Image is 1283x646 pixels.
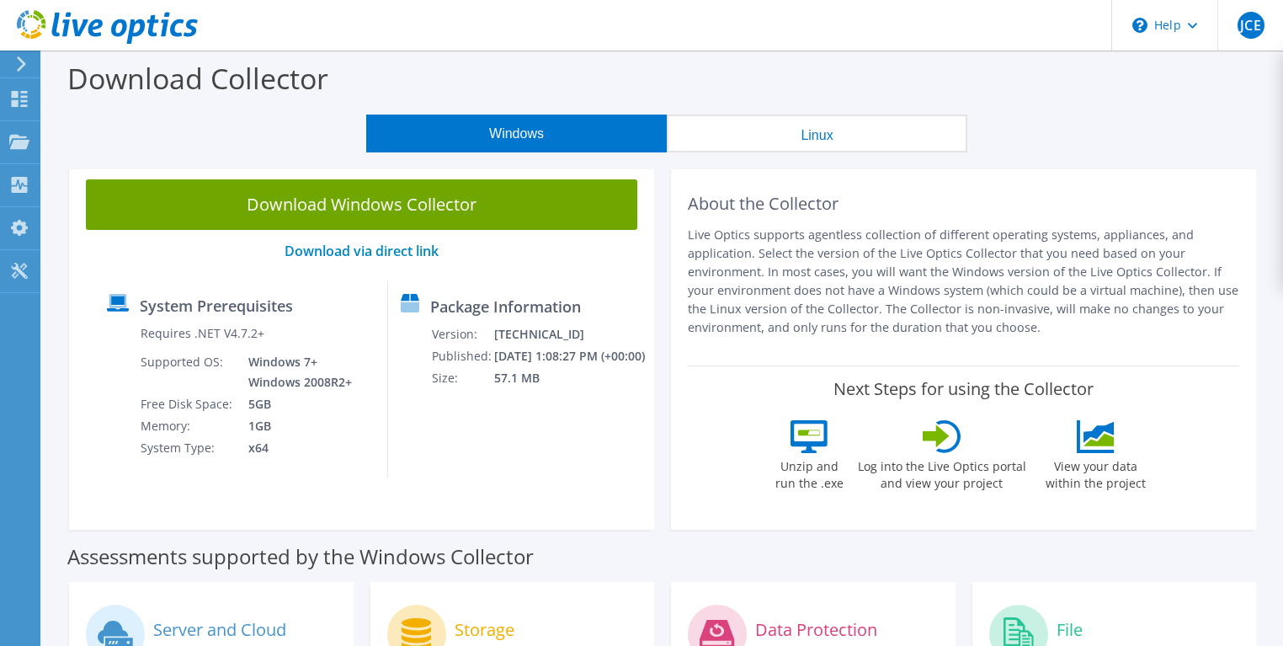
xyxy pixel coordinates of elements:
[86,179,637,230] a: Download Windows Collector
[688,226,1239,337] p: Live Optics supports agentless collection of different operating systems, appliances, and applica...
[430,298,581,315] label: Package Information
[455,622,514,638] label: Storage
[688,194,1239,214] h2: About the Collector
[140,393,236,415] td: Free Disk Space:
[857,453,1027,492] label: Log into the Live Optics portal and view your project
[493,367,647,389] td: 57.1 MB
[236,415,355,437] td: 1GB
[667,115,967,152] button: Linux
[140,297,293,314] label: System Prerequisites
[67,59,328,98] label: Download Collector
[366,115,667,152] button: Windows
[140,351,236,393] td: Supported OS:
[431,323,493,345] td: Version:
[431,367,493,389] td: Size:
[493,345,647,367] td: [DATE] 1:08:27 PM (+00:00)
[755,622,877,638] label: Data Protection
[833,379,1094,399] label: Next Steps for using the Collector
[236,437,355,459] td: x64
[236,351,355,393] td: Windows 7+ Windows 2008R2+
[771,453,849,492] label: Unzip and run the .exe
[236,393,355,415] td: 5GB
[1132,18,1147,33] svg: \n
[1057,622,1083,638] label: File
[493,323,647,345] td: [TECHNICAL_ID]
[1238,12,1264,39] span: JCE
[141,325,264,342] label: Requires .NET V4.7.2+
[140,437,236,459] td: System Type:
[285,242,439,260] a: Download via direct link
[431,345,493,367] td: Published:
[1035,453,1157,492] label: View your data within the project
[153,622,286,638] label: Server and Cloud
[67,548,534,565] label: Assessments supported by the Windows Collector
[140,415,236,437] td: Memory:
